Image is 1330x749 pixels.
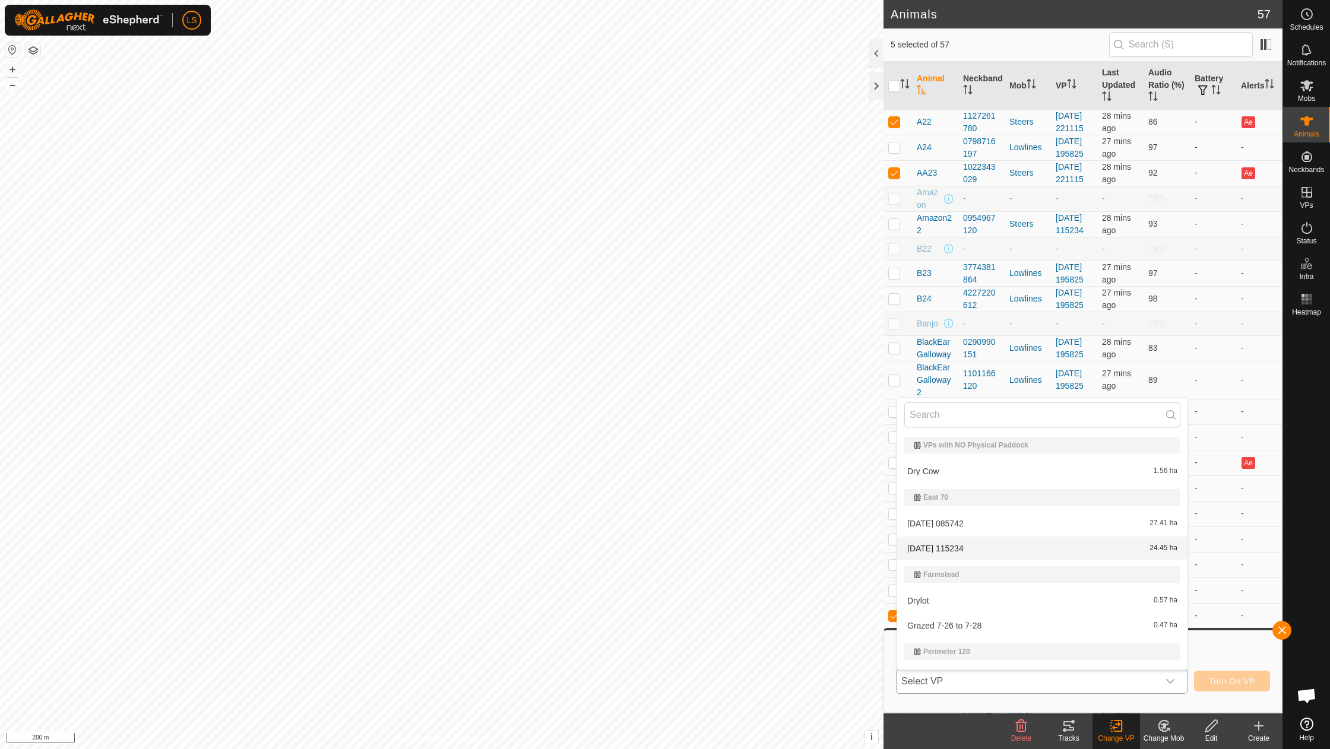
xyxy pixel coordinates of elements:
[1154,621,1177,630] span: 0.47 ha
[907,519,964,528] span: [DATE] 085742
[1056,319,1059,328] app-display-virtual-paddock-transition: -
[1102,93,1111,103] p-sorticon: Activate to sort
[1190,399,1236,424] td: -
[1190,424,1236,450] td: -
[1242,167,1255,179] button: Ae
[1027,81,1036,90] p-sorticon: Activate to sort
[1236,475,1282,501] td: -
[1236,62,1282,110] th: Alerts
[1009,192,1046,205] div: -
[917,336,954,361] span: BlackEarGalloway
[1056,337,1084,359] a: [DATE] 195825
[1109,32,1253,57] input: Search (S)
[1287,59,1326,66] span: Notifications
[914,494,1171,501] div: East 70
[1236,186,1282,211] td: -
[917,212,954,237] span: Amazon22
[865,731,878,744] button: i
[1009,116,1046,128] div: Steers
[963,110,1000,135] div: 1127261780
[1045,733,1092,744] div: Tracks
[186,14,197,27] span: LS
[891,39,1109,51] span: 5 selected of 57
[1009,293,1046,305] div: Lowlines
[1190,577,1236,603] td: -
[1056,111,1084,133] a: [DATE] 221115
[1056,262,1084,284] a: [DATE] 195825
[1236,603,1282,629] td: -
[914,571,1171,578] div: Farmstead
[897,589,1187,612] li: Drylot
[917,186,942,211] span: Amazon
[963,287,1000,312] div: 4227220612
[1102,262,1131,284] span: 5 Sep 2025 at 10:31 am
[1097,62,1144,110] th: Last Updated
[1258,5,1271,23] span: 57
[5,43,20,57] button: Reset Map
[1140,733,1187,744] div: Change Mob
[1051,62,1097,110] th: VP
[1236,286,1282,312] td: -
[1236,335,1282,361] td: -
[917,293,932,305] span: B24
[917,318,938,330] span: Banjo
[1092,733,1140,744] div: Change VP
[1190,552,1236,577] td: -
[1067,81,1076,90] p-sorticon: Activate to sort
[963,261,1000,286] div: 3774381864
[1296,237,1316,245] span: Status
[914,648,1171,655] div: Perimeter 120
[963,135,1000,160] div: 0798716197
[1148,713,1158,722] span: 83
[1236,399,1282,424] td: -
[1236,424,1282,450] td: -
[907,544,964,553] span: [DATE] 115234
[1236,237,1282,261] td: -
[1154,596,1177,605] span: 0.57 ha
[963,212,1000,237] div: 0954967120
[1009,318,1046,330] div: -
[1190,261,1236,286] td: -
[14,9,163,31] img: Gallagher Logo
[1236,577,1282,603] td: -
[914,442,1171,449] div: VPs with NO Physical Paddock
[1235,733,1282,744] div: Create
[1154,467,1177,475] span: 1.56 ha
[1056,137,1084,158] a: [DATE] 195825
[1236,501,1282,526] td: -
[1102,369,1131,391] span: 5 Sep 2025 at 10:31 am
[1290,24,1323,31] span: Schedules
[1190,526,1236,552] td: -
[1056,288,1084,310] a: [DATE] 195825
[1009,374,1046,386] div: Lowlines
[1148,319,1165,328] span: TBD
[1102,193,1105,203] span: -
[1300,202,1313,209] span: VPs
[1187,733,1235,744] div: Edit
[1292,309,1321,316] span: Heatmap
[1009,141,1046,154] div: Lowlines
[1190,335,1236,361] td: -
[1242,457,1255,469] button: Ae
[963,87,973,96] p-sorticon: Activate to sort
[1236,211,1282,237] td: -
[1236,135,1282,160] td: -
[917,167,937,179] span: AA23
[917,243,932,255] span: B22
[1148,117,1158,126] span: 86
[1236,526,1282,552] td: -
[1294,131,1319,138] span: Animals
[912,62,958,110] th: Animal
[1236,361,1282,399] td: -
[1190,312,1236,335] td: -
[900,81,910,90] p-sorticon: Activate to sort
[1148,244,1165,253] span: TBD
[1190,160,1236,186] td: -
[1289,678,1325,713] a: Open chat
[870,732,873,742] span: i
[958,62,1005,110] th: Neckband
[1149,544,1177,553] span: 24.45 ha
[5,78,20,92] button: –
[917,116,932,128] span: A22
[907,467,939,475] span: Dry Cow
